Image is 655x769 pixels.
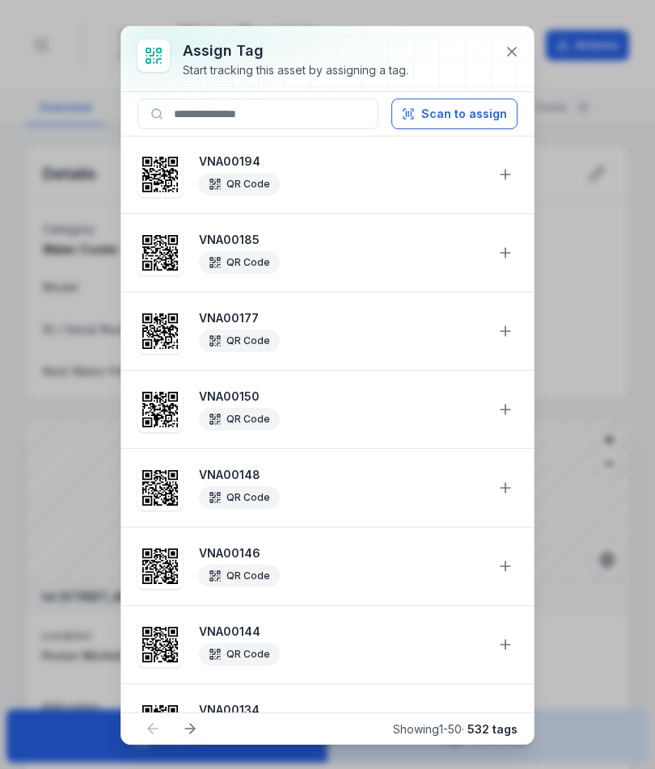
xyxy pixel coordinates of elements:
[199,565,280,587] div: QR Code
[199,389,484,405] strong: VNA00150
[199,467,484,483] strong: VNA00148
[199,330,280,352] div: QR Code
[199,545,484,561] strong: VNA00146
[199,408,280,431] div: QR Code
[393,722,518,736] span: Showing 1 - 50 ·
[391,99,518,129] button: Scan to assign
[199,702,484,718] strong: VNA00134
[199,643,280,666] div: QR Code
[467,722,518,736] strong: 532 tags
[199,624,484,640] strong: VNA00144
[199,251,280,274] div: QR Code
[199,486,280,509] div: QR Code
[183,40,408,62] h3: Assign tag
[183,62,408,78] div: Start tracking this asset by assigning a tag.
[199,232,484,248] strong: VNA00185
[199,310,484,326] strong: VNA00177
[199,173,280,195] div: QR Code
[199,153,484,170] strong: VNA00194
